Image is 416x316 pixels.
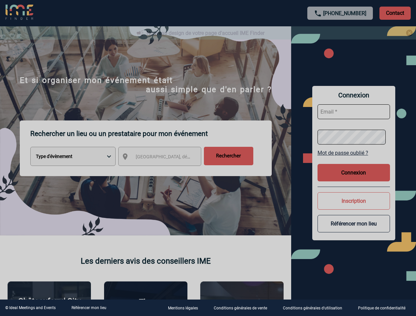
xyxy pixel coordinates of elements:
[168,306,198,311] p: Mentions légales
[358,306,405,311] p: Politique de confidentialité
[71,305,106,310] a: Référencer mon lieu
[214,306,267,311] p: Conditions générales de vente
[353,305,416,311] a: Politique de confidentialité
[283,306,342,311] p: Conditions générales d'utilisation
[278,305,353,311] a: Conditions générales d'utilisation
[208,305,278,311] a: Conditions générales de vente
[5,305,56,310] div: © Ideal Meetings and Events
[163,305,208,311] a: Mentions légales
